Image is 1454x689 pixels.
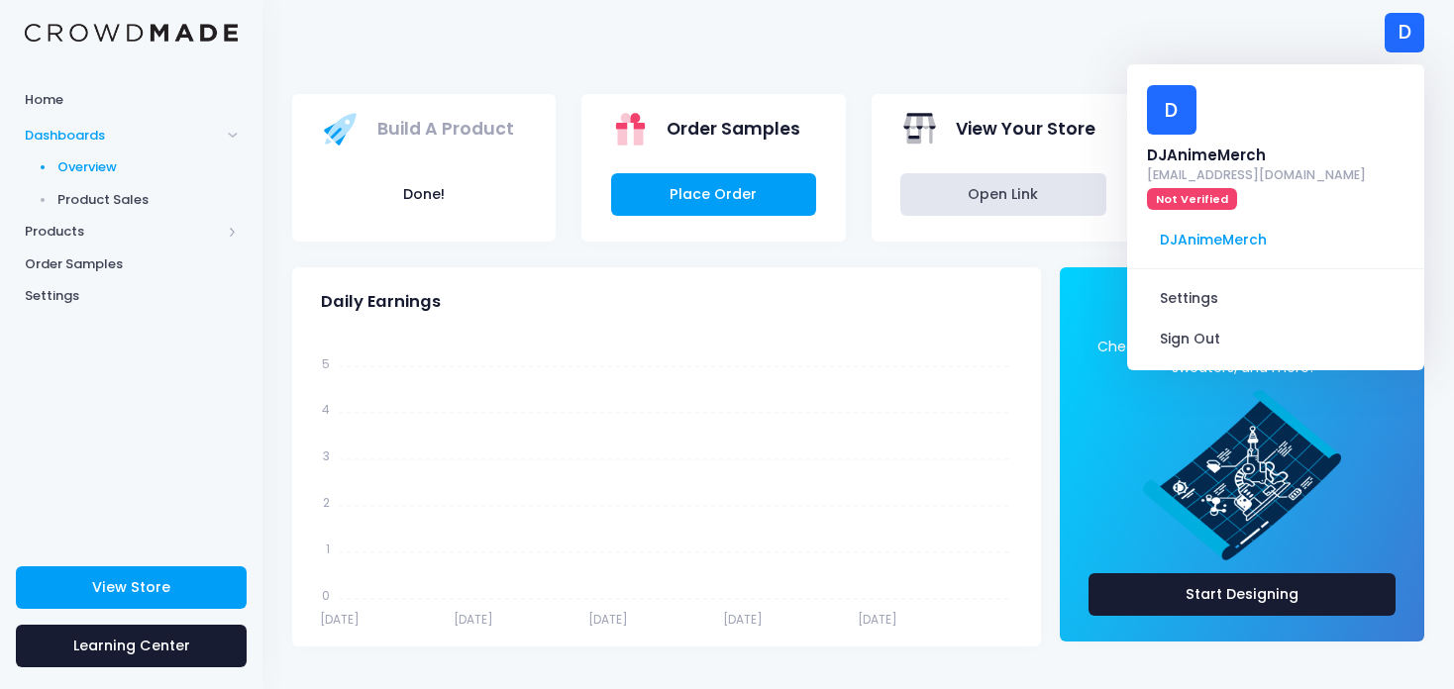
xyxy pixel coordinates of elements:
[320,611,360,628] tspan: [DATE]
[322,401,330,418] tspan: 4
[321,292,441,312] span: Daily Earnings
[73,636,190,655] span: Learning Center
[377,116,514,142] span: Build A Product
[25,254,238,274] span: Order Samples
[667,116,800,142] span: Order Samples
[1089,573,1396,616] a: Start Designing
[322,354,330,371] tspan: 5
[858,611,897,628] tspan: [DATE]
[322,587,330,604] tspan: 0
[25,286,238,306] span: Settings
[16,625,247,667] a: Learning Center
[1143,222,1408,259] span: DJAnimeMerch
[323,447,330,464] tspan: 3
[900,173,1106,216] a: Open Link
[321,173,527,216] button: Done!
[25,90,238,110] span: Home
[1089,337,1396,378] a: Check out our selection of shirts, hoodies, sweaters, and more!
[611,173,817,216] a: Place Order
[57,190,239,210] span: Product Sales
[1147,145,1366,166] div: DJAnimeMerch
[25,222,221,242] span: Products
[588,611,628,628] tspan: [DATE]
[57,157,239,177] span: Overview
[956,116,1095,142] span: View Your Store
[25,126,221,146] span: Dashboards
[1143,321,1408,358] a: Sign Out
[323,494,330,511] tspan: 2
[723,611,763,628] tspan: [DATE]
[25,24,238,43] img: Logo
[16,566,247,609] a: View Store
[1147,188,1238,210] span: Not Verified
[1147,167,1366,211] a: [EMAIL_ADDRESS][DOMAIN_NAME] Not Verified
[1143,279,1408,317] a: Settings
[92,577,170,597] span: View Store
[1385,13,1424,52] div: D
[454,611,493,628] tspan: [DATE]
[1147,85,1196,135] div: D
[326,541,330,557] tspan: 1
